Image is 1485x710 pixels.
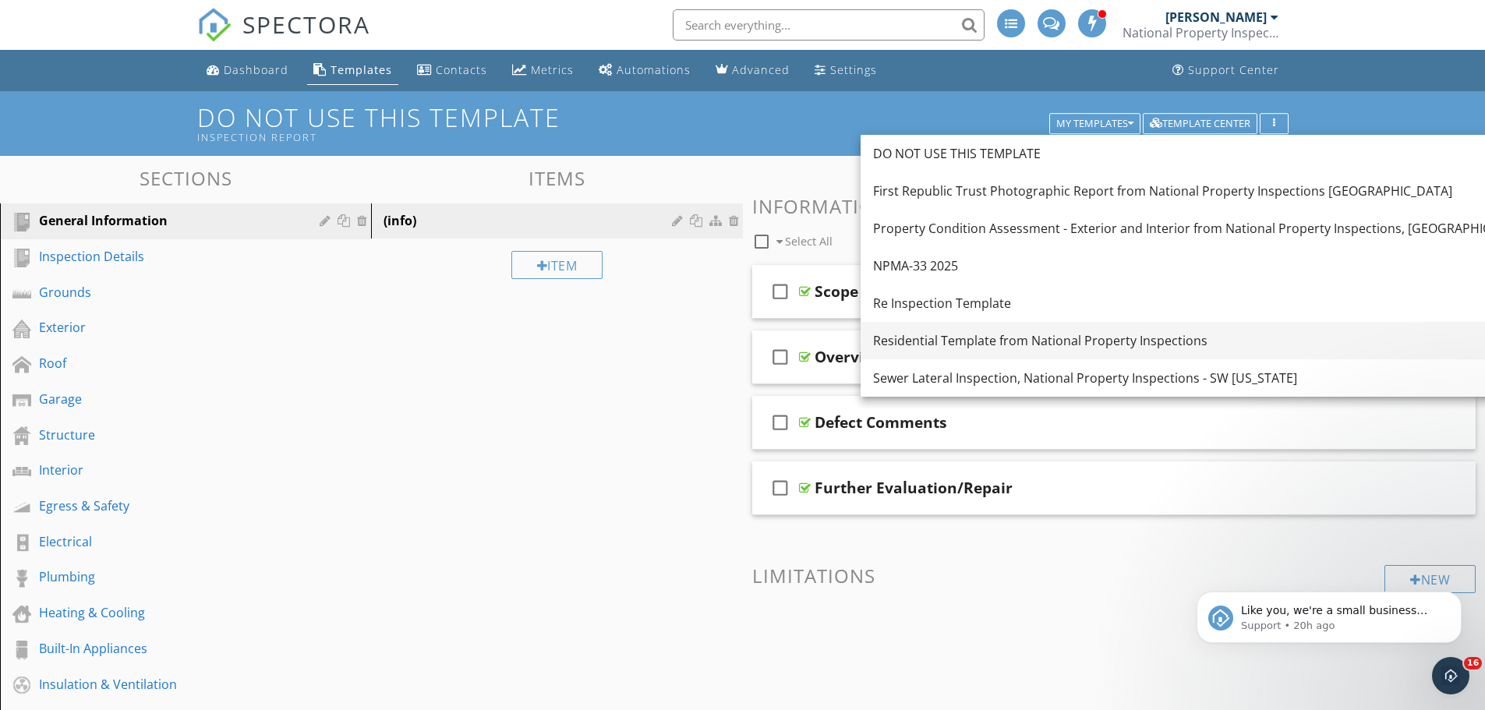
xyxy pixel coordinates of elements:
[617,62,691,77] div: Automations
[39,567,297,586] div: Plumbing
[197,104,1289,143] h1: DO NOT USE THIS TEMPLATE
[384,211,676,230] div: (info)
[752,565,1476,586] h3: Limitations
[411,56,493,85] a: Contacts
[197,21,370,54] a: SPECTORA
[673,9,985,41] input: Search everything...
[39,496,297,515] div: Egress & Safety
[1049,113,1140,135] button: My Templates
[592,56,697,85] a: Automations (Advanced)
[1165,9,1267,25] div: [PERSON_NAME]
[200,56,295,85] a: Dashboard
[39,675,297,694] div: Insulation & Ventilation
[39,426,297,444] div: Structure
[197,8,232,42] img: The Best Home Inspection Software - Spectora
[506,56,580,85] a: Metrics
[732,62,790,77] div: Advanced
[1432,657,1469,694] iframe: Intercom live chat
[68,45,267,135] span: Like you, we're a small business that relies on reviews to grow. If you have a few minutes, we'd ...
[1166,56,1285,85] a: Support Center
[768,469,793,507] i: check_box_outline_blank
[436,62,487,77] div: Contacts
[39,461,297,479] div: Interior
[808,56,883,85] a: Settings
[752,196,1476,217] h3: Informational
[511,251,603,279] div: Item
[224,62,288,77] div: Dashboard
[39,603,297,622] div: Heating & Cooling
[39,354,297,373] div: Roof
[1464,657,1482,669] span: 16
[1143,113,1257,135] button: Template Center
[39,283,297,302] div: Grounds
[68,60,269,74] p: Message from Support, sent 20h ago
[1123,25,1278,41] div: National Property Inspections
[815,479,1013,497] div: Further Evaluation/Repair
[709,56,796,85] a: Advanced
[197,131,1055,143] div: Inspection Report
[39,318,297,337] div: Exterior
[39,211,297,230] div: General Information
[1188,62,1279,77] div: Support Center
[1143,115,1257,129] a: Template Center
[1056,118,1133,129] div: My Templates
[39,532,297,551] div: Electrical
[768,338,793,376] i: check_box_outline_blank
[815,413,947,432] div: Defect Comments
[785,234,833,249] span: Select All
[331,62,392,77] div: Templates
[531,62,574,77] div: Metrics
[39,390,297,408] div: Garage
[242,8,370,41] span: SPECTORA
[1150,118,1250,129] div: Template Center
[752,168,1476,189] h3: Comments
[307,56,398,85] a: Templates
[1173,559,1485,668] iframe: Intercom notifications message
[768,273,793,310] i: check_box_outline_blank
[39,247,297,266] div: Inspection Details
[815,348,921,366] div: Overview Grid
[815,282,988,301] div: Scope of the Inspection
[39,639,297,658] div: Built-In Appliances
[371,168,742,189] h3: Items
[768,404,793,441] i: check_box_outline_blank
[830,62,877,77] div: Settings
